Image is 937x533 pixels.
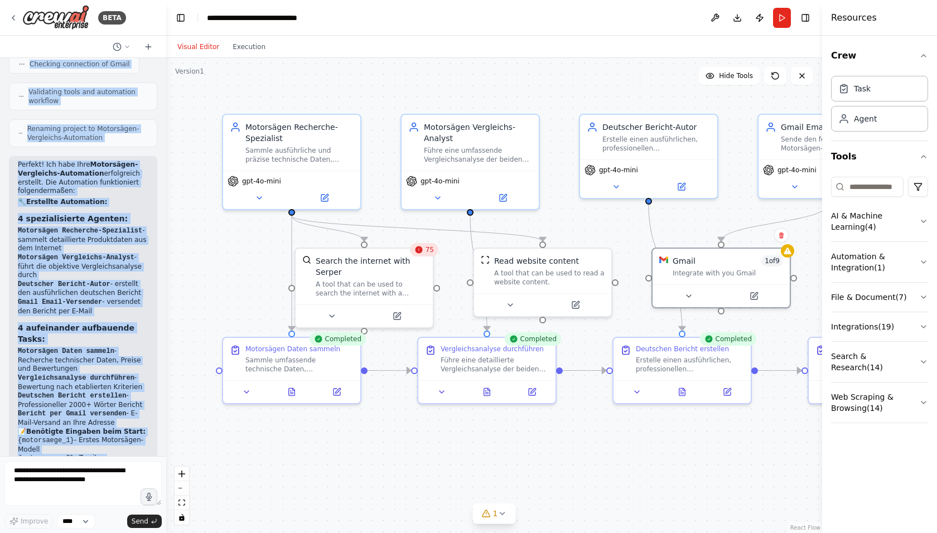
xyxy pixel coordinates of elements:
[132,517,148,526] span: Send
[316,255,426,278] div: Search the internet with Serper
[636,345,729,353] div: Deutschen Bericht erstellen
[18,454,148,472] li: - Zweites Motorsägen-Modell
[28,88,148,105] span: Validating tools and automation workflow
[18,428,148,437] h2: 📝
[790,525,820,531] a: React Flow attribution
[700,332,756,346] div: Completed
[798,10,813,26] button: Hide right sidebar
[650,180,713,193] button: Open in side panel
[831,382,928,423] button: Web Scraping & Browsing(14)
[18,437,74,444] code: {motorsaege_1}
[426,245,434,254] span: 75
[494,255,579,266] div: Read website content
[171,40,226,54] button: Visual Editor
[473,503,516,524] button: 1
[18,254,134,261] code: Motorsägen Vergleichs-Analyst
[286,216,548,241] g: Edge from 242d3c56-f904-4776-8c91-a7ffb34ecd1e to e36aa1ae-3bf7-4abd-bc1f-61e7270f37d2
[18,161,148,195] p: Perfekt! Ich habe Ihre erfolgreich erstellt. Die Automation funktioniert folgendermaßen:
[421,177,460,186] span: gpt-4o-mini
[463,385,511,399] button: View output
[26,198,107,206] strong: Erstellte Automation:
[286,216,297,331] g: Edge from 242d3c56-f904-4776-8c91-a7ffb34ecd1e to a7212e58-567d-45ea-bc2d-0d93a9959cd4
[424,122,532,144] div: Motorsägen Vergleichs-Analyst
[831,11,877,25] h4: Resources
[854,83,871,94] div: Task
[854,113,877,124] div: Agent
[424,146,532,164] div: Führe eine umfassende Vergleichsanalyse der beiden Motorsägen {motorsaege_1} und {motorsaege_2} d...
[127,515,162,528] button: Send
[651,248,791,308] div: GmailGmail1of9Integrate with you Gmail
[18,454,74,462] code: {motorsaege_2}
[175,510,189,525] button: toggle interactivity
[708,385,746,399] button: Open in side panel
[18,198,148,207] h2: 🔧
[494,269,605,287] div: A tool that can be used to read a website content.
[18,392,126,400] code: Deutschen Bericht erstellen
[831,342,928,382] button: Search & Research(14)
[563,365,606,376] g: Edge from 5e732949-fb81-4bd7-ba63-5fff4b07b63d to 4d2be73c-468f-4db3-91d4-fadf7cf3269d
[774,228,789,243] button: Delete node
[18,410,126,418] code: Bericht per Gmail versenden
[317,385,356,399] button: Open in side panel
[636,356,744,374] div: Erstelle einen ausführlichen, professionellen Vergleichsbericht in deutscher Sprache über die bei...
[544,298,607,312] button: Open in side panel
[18,298,102,306] code: Gmail Email-Versender
[18,436,148,454] li: - Erstes Motorsägen-Modell
[513,385,551,399] button: Open in side panel
[293,191,356,205] button: Open in side panel
[602,135,711,153] div: Erstelle einen ausführlichen, professionellen Vergleichsbericht über die beiden Motorsägen {motor...
[831,40,928,71] button: Crew
[831,312,928,341] button: Integrations(19)
[599,166,638,175] span: gpt-4o-mini
[417,337,557,404] div: CompletedVergleichsanalyse durchführenFühre eine detaillierte Vergleichsanalyse der beiden Motors...
[22,5,89,30] img: Logo
[365,309,428,323] button: Open in side panel
[761,255,783,266] span: Number of enabled actions
[612,337,752,404] div: CompletedDeutschen Bericht erstellenErstelle einen ausführlichen, professionellen Vergleichsberic...
[98,11,126,25] div: BETA
[471,191,534,205] button: Open in side panel
[18,347,114,355] code: Motorsägen Daten sammeln
[659,385,706,399] button: View output
[465,214,492,331] g: Edge from dfeed4da-215b-46eb-8b73-fe5e42436c5f to 5e732949-fb81-4bd7-ba63-5fff4b07b63d
[18,323,134,343] strong: 4 aufeinander aufbauende Tasks:
[18,409,148,427] li: - E-Mail-Versand an Ihre Adresse
[831,172,928,432] div: Tools
[18,226,148,253] li: - sammelt detaillierte Produktdaten aus dem Internet
[777,166,817,175] span: gpt-4o-mini
[302,255,311,264] img: SerperDevTool
[18,253,148,280] li: - führt die objektive Vergleichsanalyse durch
[141,488,157,505] button: Click to speak your automation idea
[643,205,688,331] g: Edge from 3559e947-3925-434f-ae0b-d560cfb9adf3 to 4d2be73c-468f-4db3-91d4-fadf7cf3269d
[294,248,434,328] div: 75SerperDevToolSearch the internet with SerperA tool that can be used to search the internet with...
[493,508,498,519] span: 1
[173,10,189,26] button: Hide left sidebar
[18,298,148,316] li: - versendet den Bericht per E-Mail
[286,216,370,241] g: Edge from 242d3c56-f904-4776-8c91-a7ffb34ecd1e to 06a1ce1b-1a08-45e5-b80a-faed05126b6a
[242,177,281,186] span: gpt-4o-mini
[441,345,544,353] div: Vergleichsanalyse durchführen
[18,374,148,391] li: - Bewertung nach etablierten Kriterien
[659,255,668,264] img: Gmail
[26,428,146,435] strong: Benötigte Eingaben beim Start:
[673,269,783,278] div: Integrate with you Gmail
[579,114,718,199] div: Deutscher Bericht-AutorErstelle einen ausführlichen, professionellen Vergleichsbericht über die b...
[831,242,928,282] button: Automation & Integration(1)
[4,514,53,529] button: Improve
[831,141,928,172] button: Tools
[400,114,540,210] div: Motorsägen Vergleichs-AnalystFühre eine umfassende Vergleichsanalyse der beiden Motorsägen {motor...
[481,255,490,264] img: ScrapeWebsiteTool
[222,114,361,210] div: Motorsägen Recherche-SpezialistSammle ausführliche und präzise technische Daten, Spezifikationen,...
[175,67,204,76] div: Version 1
[831,71,928,140] div: Crew
[245,122,354,144] div: Motorsägen Recherche-Spezialist
[316,280,426,298] div: A tool that can be used to search the internet with a search_query. Supports different search typ...
[831,283,928,312] button: File & Document(7)
[18,161,138,177] strong: Motorsägen-Vergleichs-Automation
[222,337,361,404] div: CompletedMotorsägen Daten sammelnSammle umfassende technische Daten, Spezifikationen, Preise und ...
[108,40,135,54] button: Switch to previous chat
[310,332,366,346] div: Completed
[699,67,760,85] button: Hide Tools
[473,248,612,317] div: ScrapeWebsiteToolRead website contentA tool that can be used to read a website content.
[175,481,189,496] button: zoom out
